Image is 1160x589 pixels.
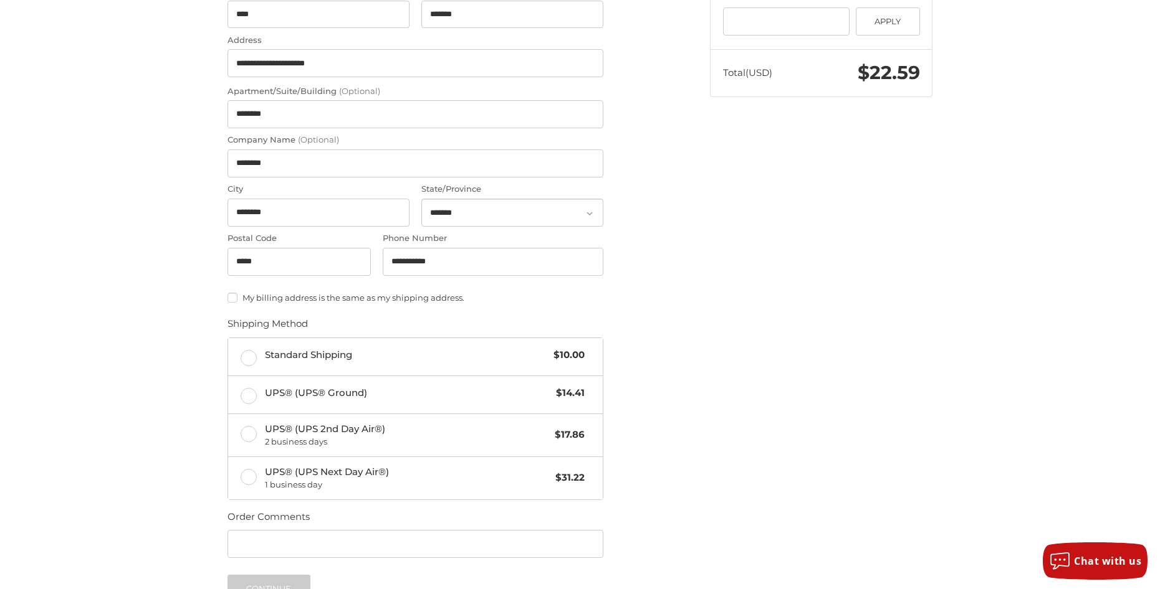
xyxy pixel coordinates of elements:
[1074,554,1141,568] span: Chat with us
[228,134,603,146] label: Company Name
[339,86,380,96] small: (Optional)
[547,348,585,362] span: $10.00
[550,386,585,400] span: $14.41
[723,7,850,35] input: Gift Certificate or Coupon Code
[228,510,310,530] legend: Order Comments
[858,61,920,84] span: $22.59
[265,422,549,448] span: UPS® (UPS 2nd Day Air®)
[549,428,585,442] span: $17.86
[298,134,339,144] small: (Optional)
[265,436,549,448] span: 2 business days
[421,183,603,196] label: State/Province
[228,85,603,98] label: Apartment/Suite/Building
[549,471,585,485] span: $31.22
[265,386,550,400] span: UPS® (UPS® Ground)
[228,317,308,337] legend: Shipping Method
[723,67,772,78] span: Total (USD)
[265,479,550,491] span: 1 business day
[228,293,603,303] label: My billing address is the same as my shipping address.
[383,232,603,245] label: Phone Number
[265,348,548,362] span: Standard Shipping
[1043,542,1148,580] button: Chat with us
[856,7,920,35] button: Apply
[228,232,371,245] label: Postal Code
[228,183,410,196] label: City
[228,34,603,47] label: Address
[265,465,550,491] span: UPS® (UPS Next Day Air®)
